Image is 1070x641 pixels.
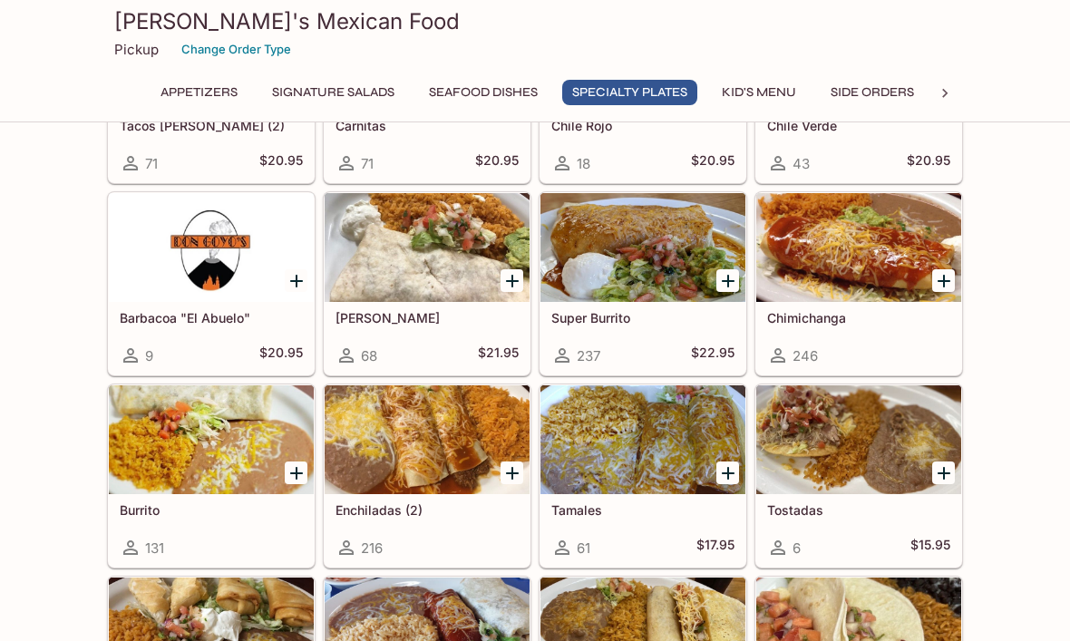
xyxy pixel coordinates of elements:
[325,193,530,302] div: Fajita Burrito
[145,155,158,172] span: 71
[114,41,159,58] p: Pickup
[540,192,746,375] a: Super Burrito237$22.95
[173,35,299,63] button: Change Order Type
[145,347,153,364] span: 9
[767,502,950,518] h5: Tostadas
[793,539,801,557] span: 6
[540,193,745,302] div: Super Burrito
[691,152,734,174] h5: $20.95
[716,269,739,292] button: Add Super Burrito
[907,152,950,174] h5: $20.95
[120,502,303,518] h5: Burrito
[109,193,314,302] div: Barbacoa "El Abuelo"
[361,347,377,364] span: 68
[361,539,383,557] span: 216
[259,152,303,174] h5: $20.95
[577,347,600,364] span: 237
[361,155,374,172] span: 71
[767,310,950,325] h5: Chimichanga
[755,384,962,568] a: Tostadas6$15.95
[145,539,164,557] span: 131
[108,384,315,568] a: Burrito131
[501,461,523,484] button: Add Enchiladas (2)
[325,385,530,494] div: Enchiladas (2)
[120,310,303,325] h5: Barbacoa "El Abuelo"
[324,384,530,568] a: Enchiladas (2)216
[716,461,739,484] button: Add Tamales
[577,539,590,557] span: 61
[540,384,746,568] a: Tamales61$17.95
[285,269,307,292] button: Add Barbacoa "El Abuelo"
[793,347,818,364] span: 246
[932,269,955,292] button: Add Chimichanga
[151,80,248,105] button: Appetizers
[120,118,303,133] h5: Tacos [PERSON_NAME] (2)
[577,155,590,172] span: 18
[767,118,950,133] h5: Chile Verde
[419,80,548,105] button: Seafood Dishes
[108,192,315,375] a: Barbacoa "El Abuelo"9$20.95
[262,80,404,105] button: Signature Salads
[501,269,523,292] button: Add Fajita Burrito
[712,80,806,105] button: Kid's Menu
[821,80,924,105] button: Side Orders
[755,192,962,375] a: Chimichanga246
[562,80,697,105] button: Specialty Plates
[793,155,810,172] span: 43
[114,7,956,35] h3: [PERSON_NAME]'s Mexican Food
[475,152,519,174] h5: $20.95
[540,385,745,494] div: Tamales
[324,192,530,375] a: [PERSON_NAME]68$21.95
[478,345,519,366] h5: $21.95
[259,345,303,366] h5: $20.95
[696,537,734,558] h5: $17.95
[336,118,519,133] h5: Carnitas
[551,502,734,518] h5: Tamales
[756,193,961,302] div: Chimichanga
[691,345,734,366] h5: $22.95
[551,310,734,325] h5: Super Burrito
[932,461,955,484] button: Add Tostadas
[551,118,734,133] h5: Chile Rojo
[756,385,961,494] div: Tostadas
[285,461,307,484] button: Add Burrito
[910,537,950,558] h5: $15.95
[336,502,519,518] h5: Enchiladas (2)
[336,310,519,325] h5: [PERSON_NAME]
[109,385,314,494] div: Burrito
